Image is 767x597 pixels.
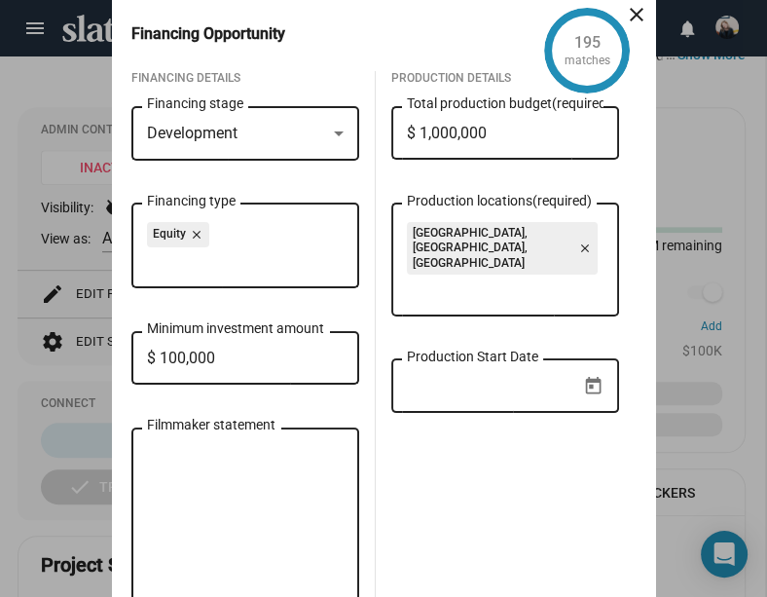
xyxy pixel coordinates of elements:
[131,23,312,44] h3: Financing Opportunity
[574,32,601,53] div: 195
[407,222,598,276] mat-chip: [GEOGRAPHIC_DATA], [GEOGRAPHIC_DATA], [GEOGRAPHIC_DATA]
[186,226,203,243] mat-icon: close
[147,222,209,247] mat-chip: Equity
[576,369,610,403] button: Open calendar
[131,71,359,87] div: Financing Details
[625,3,648,26] mat-icon: close
[565,54,610,69] div: matches
[578,240,592,257] mat-icon: close
[147,124,237,142] span: Development
[391,71,619,87] div: Production Details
